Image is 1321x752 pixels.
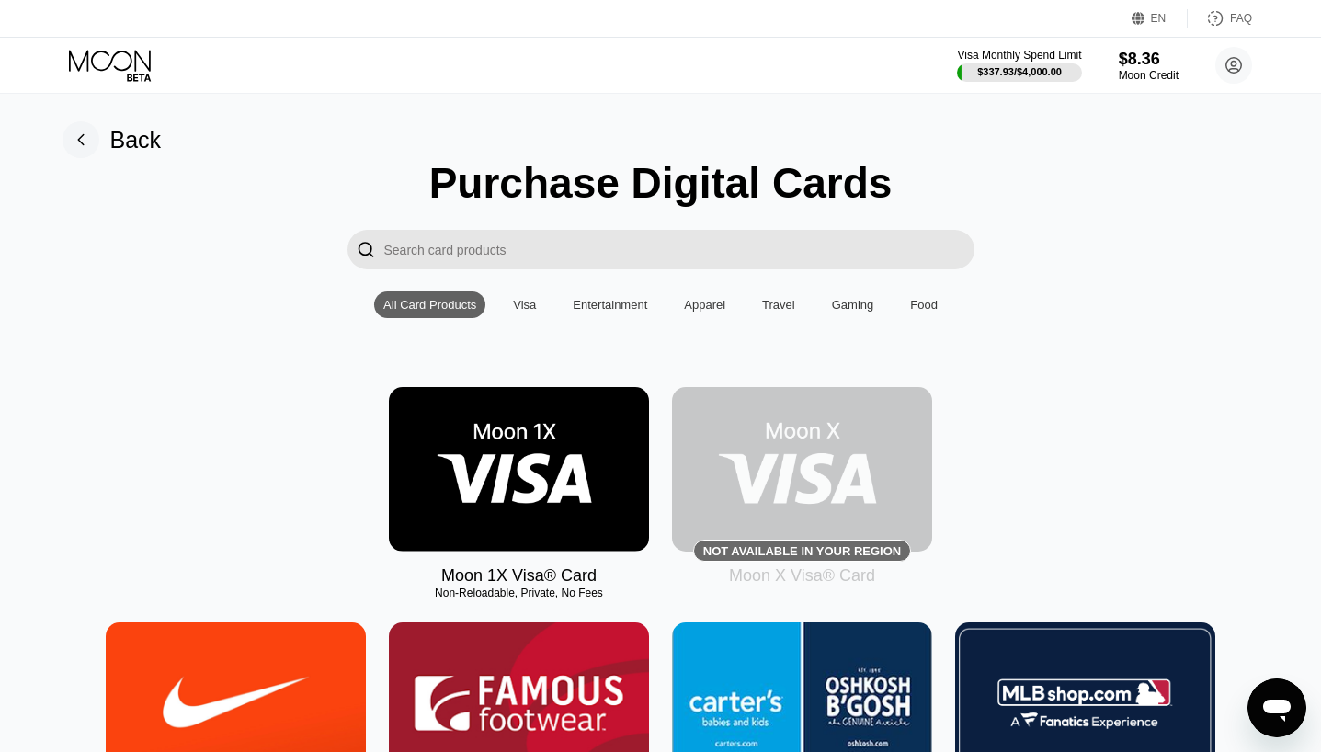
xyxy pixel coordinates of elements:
[429,158,893,208] div: Purchase Digital Cards
[957,49,1081,62] div: Visa Monthly Spend Limit
[1230,12,1252,25] div: FAQ
[1188,9,1252,28] div: FAQ
[513,298,536,312] div: Visa
[762,298,795,312] div: Travel
[684,298,725,312] div: Apparel
[703,544,901,558] div: Not available in your region
[1247,678,1306,737] iframe: Button to launch messaging window, conversation in progress
[910,298,938,312] div: Food
[63,121,162,158] div: Back
[901,291,947,318] div: Food
[1119,69,1179,82] div: Moon Credit
[1119,50,1179,82] div: $8.36Moon Credit
[564,291,656,318] div: Entertainment
[504,291,545,318] div: Visa
[384,230,974,269] input: Search card products
[675,291,735,318] div: Apparel
[389,587,649,599] div: Non-Reloadable, Private, No Fees
[1119,50,1179,69] div: $8.36
[441,566,597,586] div: Moon 1X Visa® Card
[347,230,384,269] div: 
[729,566,875,586] div: Moon X Visa® Card
[672,387,932,552] div: Not available in your region
[110,127,162,154] div: Back
[977,66,1062,77] div: $337.93 / $4,000.00
[383,298,476,312] div: All Card Products
[1132,9,1188,28] div: EN
[823,291,883,318] div: Gaming
[573,298,647,312] div: Entertainment
[832,298,874,312] div: Gaming
[374,291,485,318] div: All Card Products
[357,239,375,260] div: 
[1151,12,1167,25] div: EN
[957,49,1081,82] div: Visa Monthly Spend Limit$337.93/$4,000.00
[753,291,804,318] div: Travel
